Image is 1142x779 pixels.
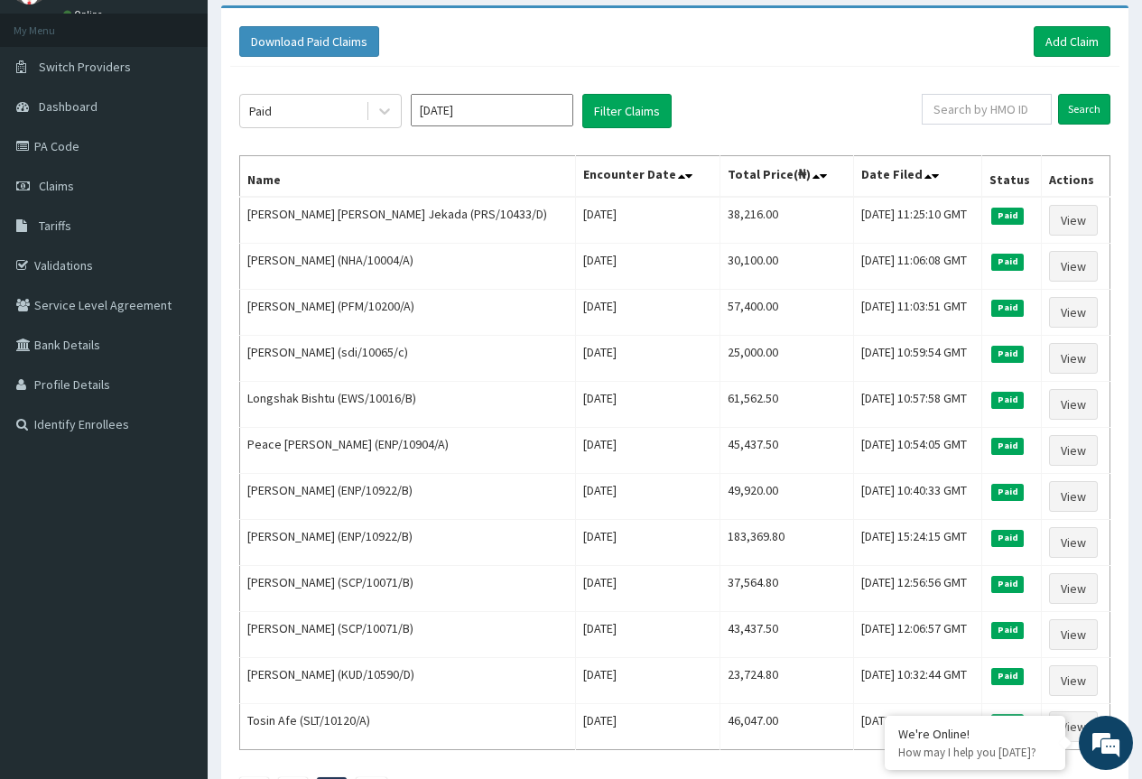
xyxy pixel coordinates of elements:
td: Longshak Bishtu (EWS/10016/B) [240,382,576,428]
td: [DATE] 10:59:54 GMT [853,336,982,382]
a: View [1049,389,1098,420]
th: Actions [1042,156,1110,198]
button: Download Paid Claims [239,26,379,57]
td: [DATE] [575,520,720,566]
span: Paid [991,346,1024,362]
td: 25,000.00 [720,336,853,382]
a: View [1049,343,1098,374]
a: View [1049,435,1098,466]
td: [DATE] [575,336,720,382]
span: Paid [991,714,1024,730]
th: Total Price(₦) [720,156,853,198]
td: 38,216.00 [720,197,853,244]
td: [DATE] [575,658,720,704]
td: [DATE] 10:40:33 GMT [853,474,982,520]
td: [DATE] [575,474,720,520]
td: Tosin Afe (SLT/10120/A) [240,704,576,750]
textarea: Type your message and hit 'Enter' [9,493,344,556]
td: [DATE] 10:29:06 GMT [853,704,982,750]
td: [DATE] 10:54:05 GMT [853,428,982,474]
span: Tariffs [39,218,71,234]
td: [DATE] 15:24:15 GMT [853,520,982,566]
td: [PERSON_NAME] (SCP/10071/B) [240,566,576,612]
td: [DATE] [575,197,720,244]
input: Search [1058,94,1110,125]
span: Switch Providers [39,59,131,75]
a: View [1049,527,1098,558]
td: [PERSON_NAME] (SCP/10071/B) [240,612,576,658]
span: Paid [991,208,1024,224]
span: Dashboard [39,98,97,115]
div: Chat with us now [94,101,303,125]
td: [DATE] [575,428,720,474]
td: [PERSON_NAME] (NHA/10004/A) [240,244,576,290]
td: [DATE] [575,612,720,658]
a: View [1049,297,1098,328]
td: [PERSON_NAME] [PERSON_NAME] Jekada (PRS/10433/D) [240,197,576,244]
span: Paid [991,300,1024,316]
td: [DATE] [575,290,720,336]
td: [DATE] [575,244,720,290]
button: Filter Claims [582,94,672,128]
td: [DATE] 10:57:58 GMT [853,382,982,428]
a: View [1049,251,1098,282]
td: 43,437.50 [720,612,853,658]
p: How may I help you today? [898,745,1052,760]
span: Paid [991,392,1024,408]
td: 46,047.00 [720,704,853,750]
td: 45,437.50 [720,428,853,474]
td: [DATE] 11:25:10 GMT [853,197,982,244]
td: [DATE] 11:03:51 GMT [853,290,982,336]
span: Paid [991,576,1024,592]
span: Paid [991,438,1024,454]
td: [DATE] 10:32:44 GMT [853,658,982,704]
a: View [1049,619,1098,650]
span: Paid [991,622,1024,638]
a: Online [63,8,107,21]
td: 23,724.80 [720,658,853,704]
td: 183,369.80 [720,520,853,566]
td: [DATE] 11:06:08 GMT [853,244,982,290]
a: Add Claim [1034,26,1110,57]
th: Encounter Date [575,156,720,198]
td: [DATE] [575,566,720,612]
span: Claims [39,178,74,194]
div: Paid [249,102,272,120]
span: Paid [991,484,1024,500]
td: 49,920.00 [720,474,853,520]
td: [DATE] [575,704,720,750]
a: View [1049,205,1098,236]
td: [PERSON_NAME] (ENP/10922/B) [240,474,576,520]
td: 57,400.00 [720,290,853,336]
a: View [1049,665,1098,696]
span: We're online! [105,227,249,410]
td: 30,100.00 [720,244,853,290]
th: Name [240,156,576,198]
input: Search by HMO ID [922,94,1052,125]
div: Minimize live chat window [296,9,339,52]
input: Select Month and Year [411,94,573,126]
td: 37,564.80 [720,566,853,612]
td: [DATE] [575,382,720,428]
td: [DATE] 12:56:56 GMT [853,566,982,612]
span: Paid [991,254,1024,270]
span: Paid [991,530,1024,546]
span: Paid [991,668,1024,684]
td: [PERSON_NAME] (PFM/10200/A) [240,290,576,336]
td: Peace [PERSON_NAME] (ENP/10904/A) [240,428,576,474]
th: Status [982,156,1042,198]
div: We're Online! [898,726,1052,742]
a: View [1049,481,1098,512]
img: d_794563401_company_1708531726252_794563401 [33,90,73,135]
td: [DATE] 12:06:57 GMT [853,612,982,658]
td: [PERSON_NAME] (ENP/10922/B) [240,520,576,566]
td: 61,562.50 [720,382,853,428]
a: View [1049,711,1098,742]
td: [PERSON_NAME] (sdi/10065/c) [240,336,576,382]
a: View [1049,573,1098,604]
td: [PERSON_NAME] (KUD/10590/D) [240,658,576,704]
th: Date Filed [853,156,982,198]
